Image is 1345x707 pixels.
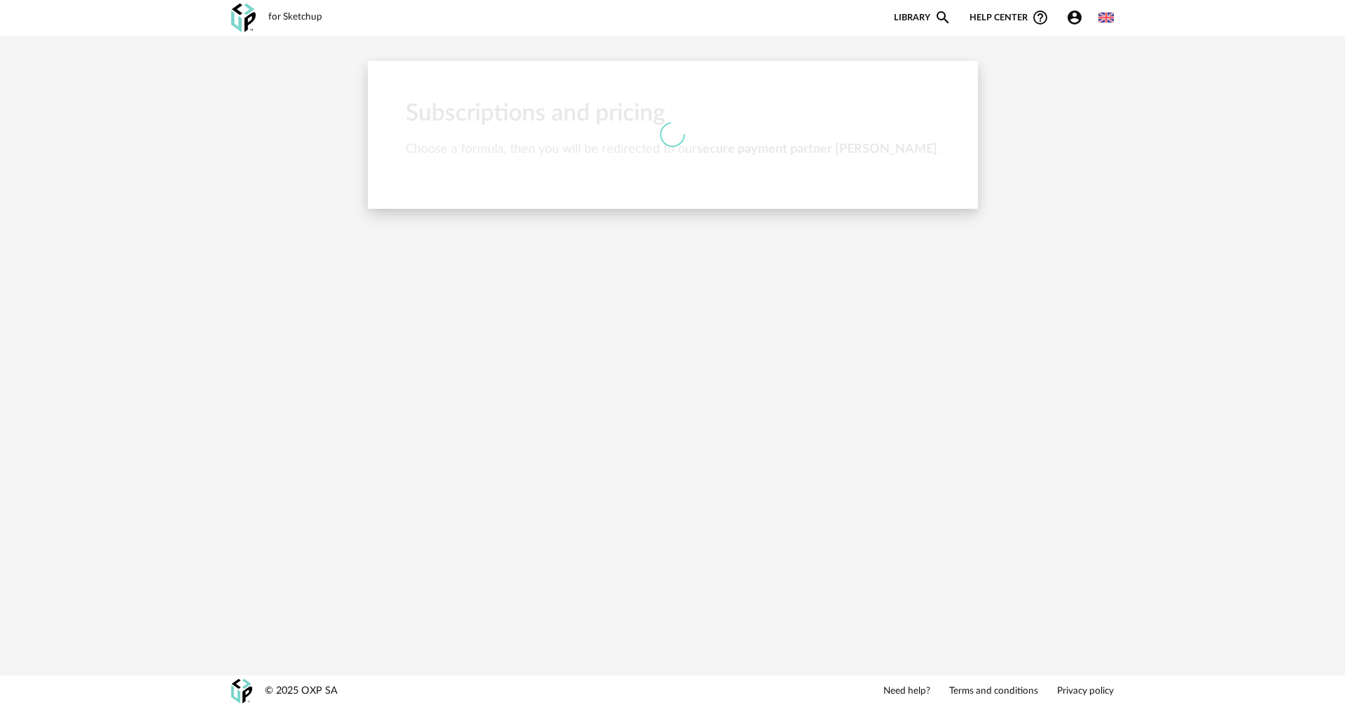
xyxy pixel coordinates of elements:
[949,685,1038,698] a: Terms and conditions
[970,9,1049,26] span: Help centerHelp Circle Outline icon
[231,679,252,703] img: OXP
[268,11,322,24] div: for Sketchup
[1066,9,1083,26] span: Account Circle icon
[883,685,930,698] a: Need help?
[1066,9,1089,26] span: Account Circle icon
[1098,10,1114,25] img: us
[1032,9,1049,26] span: Help Circle Outline icon
[934,9,951,26] span: Magnify icon
[894,9,951,26] a: LibraryMagnify icon
[231,4,256,32] img: OXP
[265,685,338,698] div: © 2025 OXP SA
[1057,685,1114,698] a: Privacy policy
